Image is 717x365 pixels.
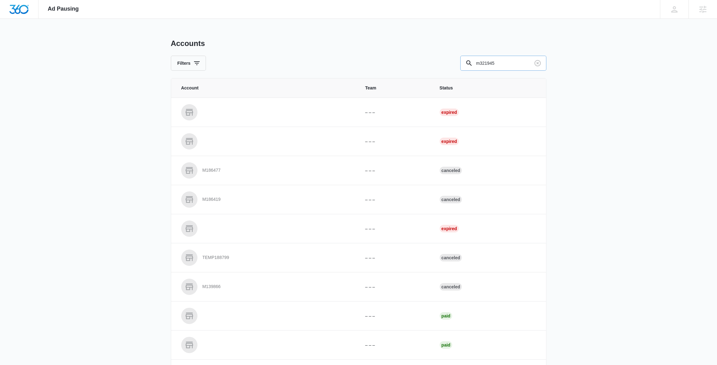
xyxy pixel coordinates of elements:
[181,191,350,208] a: M186419
[48,6,79,12] span: Ad Pausing
[365,196,425,203] p: – – –
[202,255,229,261] p: TEMP188799
[365,109,425,116] p: – – –
[440,109,459,116] div: Expired
[440,167,462,174] div: Canceled
[181,250,350,266] a: TEMP188799
[460,56,546,71] input: Search By Account Number
[533,58,543,68] button: Clear
[440,85,536,91] span: Status
[365,226,425,232] p: – – –
[440,254,462,261] div: Canceled
[202,167,221,174] p: M186477
[365,342,425,348] p: – – –
[440,312,453,320] div: Paid
[365,85,425,91] span: Team
[365,255,425,261] p: – – –
[202,284,221,290] p: M139866
[365,167,425,174] p: – – –
[365,313,425,319] p: – – –
[440,196,462,203] div: Canceled
[181,162,350,179] a: M186477
[440,283,462,291] div: Canceled
[171,39,205,48] h1: Accounts
[171,56,206,71] button: Filters
[181,279,350,295] a: M139866
[440,341,453,349] div: Paid
[202,196,221,203] p: M186419
[365,284,425,290] p: – – –
[365,138,425,145] p: – – –
[440,225,459,232] div: Expired
[181,85,350,91] span: Account
[440,138,459,145] div: Expired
